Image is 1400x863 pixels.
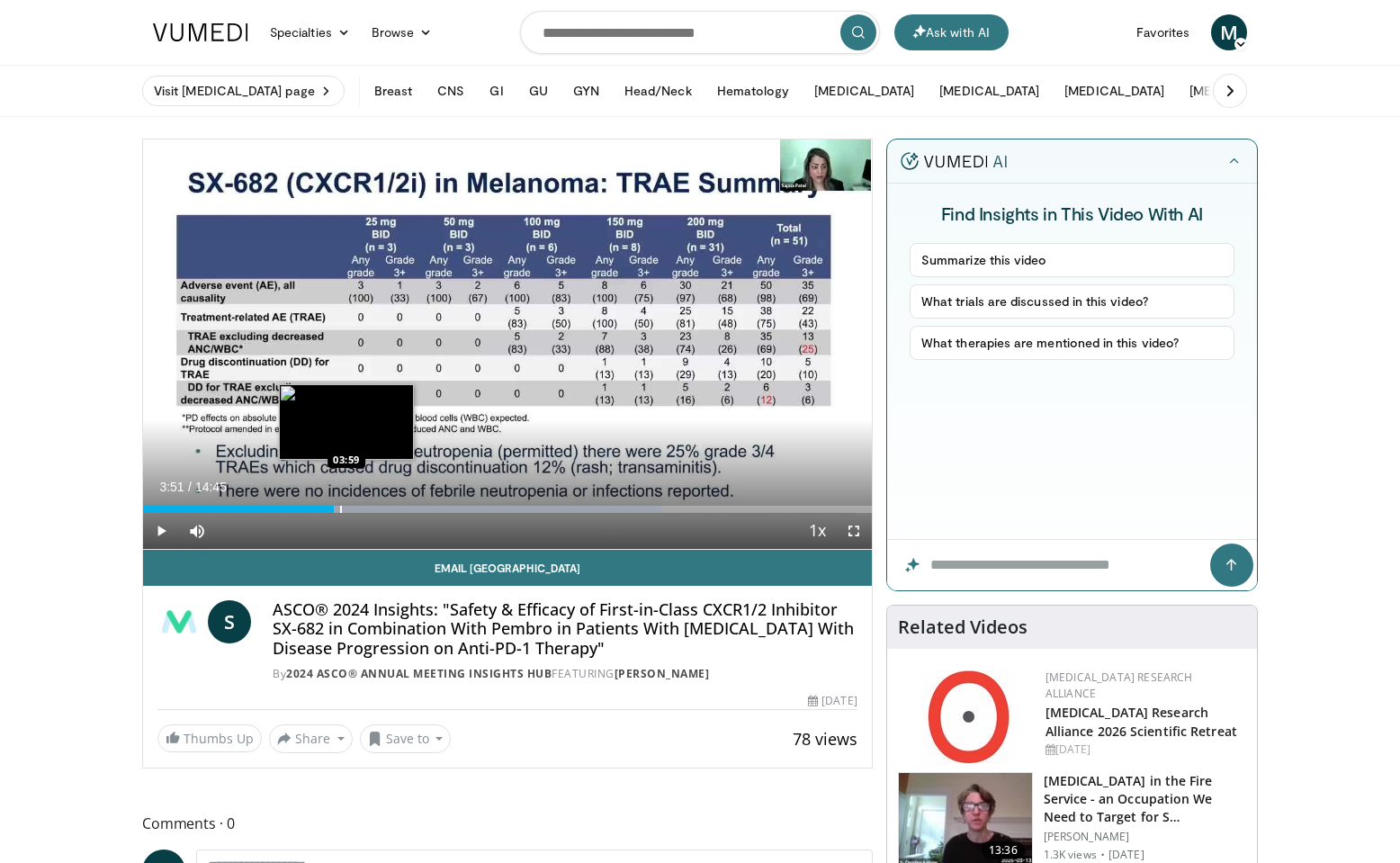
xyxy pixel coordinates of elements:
button: Playback Rate [800,513,836,549]
button: Ask with AI [894,14,1009,50]
button: Breast [363,73,423,109]
button: Save to [360,724,452,753]
button: Play [143,513,179,549]
div: [DATE] [1046,742,1243,758]
a: Thumbs Up [157,724,262,752]
button: [MEDICAL_DATA] [1179,73,1300,109]
button: [MEDICAL_DATA] [803,73,925,109]
img: 2024 ASCO® Annual Meeting Insights Hub [157,600,201,643]
div: By FEATURING [273,666,857,682]
video-js: Video Player [143,139,872,550]
a: Browse [361,14,444,50]
a: Email [GEOGRAPHIC_DATA] [143,550,872,586]
button: What therapies are mentioned in this video? [910,326,1234,360]
h4: ASCO® 2024 Insights: "Safety & Efficacy of First-in-Class CXCR1/2 Inhibitor SX-682 in Combination... [273,600,857,659]
h3: [MEDICAL_DATA] in the Fire Service - an Occupation We Need to Target for S… [1044,772,1246,826]
button: Share [269,724,353,753]
div: · [1100,848,1105,862]
button: GU [518,73,559,109]
span: 14:45 [195,480,227,494]
a: S [208,600,251,643]
div: [DATE] [808,693,857,709]
a: [MEDICAL_DATA] Research Alliance [1046,670,1193,701]
span: Comments 0 [142,812,873,835]
input: Question for the AI [887,540,1257,590]
button: [MEDICAL_DATA] [929,73,1050,109]
button: CNS [426,73,475,109]
div: Progress Bar [143,506,872,513]
span: 13:36 [982,841,1025,859]
button: [MEDICAL_DATA] [1054,73,1175,109]
button: Summarize this video [910,243,1234,277]
button: GYN [562,73,610,109]
span: 3:51 [159,480,184,494]
button: Head/Neck [614,73,703,109]
p: [DATE] [1108,848,1144,862]
a: Visit [MEDICAL_DATA] page [142,76,345,106]
img: image.jpeg [279,384,414,460]
button: Hematology [706,73,801,109]
a: [PERSON_NAME] [615,666,710,681]
img: b5f88957-8948-4f54-82c9-b2baa9ba015b.jpg.150x105_q85_autocrop_double_scale_upscale_version-0.2.jpg [921,670,1016,764]
img: vumedi-ai-logo.v2.svg [901,152,1007,170]
h4: Related Videos [898,616,1028,638]
button: Fullscreen [836,513,872,549]
button: GI [479,73,514,109]
a: M [1211,14,1247,50]
span: 78 views [793,728,857,750]
p: 1.3K views [1044,848,1097,862]
p: [PERSON_NAME] [1044,830,1246,844]
button: Mute [179,513,215,549]
input: Search topics, interventions [520,11,880,54]
h4: Find Insights in This Video With AI [910,202,1234,225]
img: VuMedi Logo [153,23,248,41]
a: [MEDICAL_DATA] Research Alliance 2026 Scientific Retreat [1046,704,1237,740]
a: 2024 ASCO® Annual Meeting Insights Hub [286,666,552,681]
a: Specialties [259,14,361,50]
span: / [188,480,192,494]
a: Favorites [1126,14,1200,50]
button: What trials are discussed in this video? [910,284,1234,319]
